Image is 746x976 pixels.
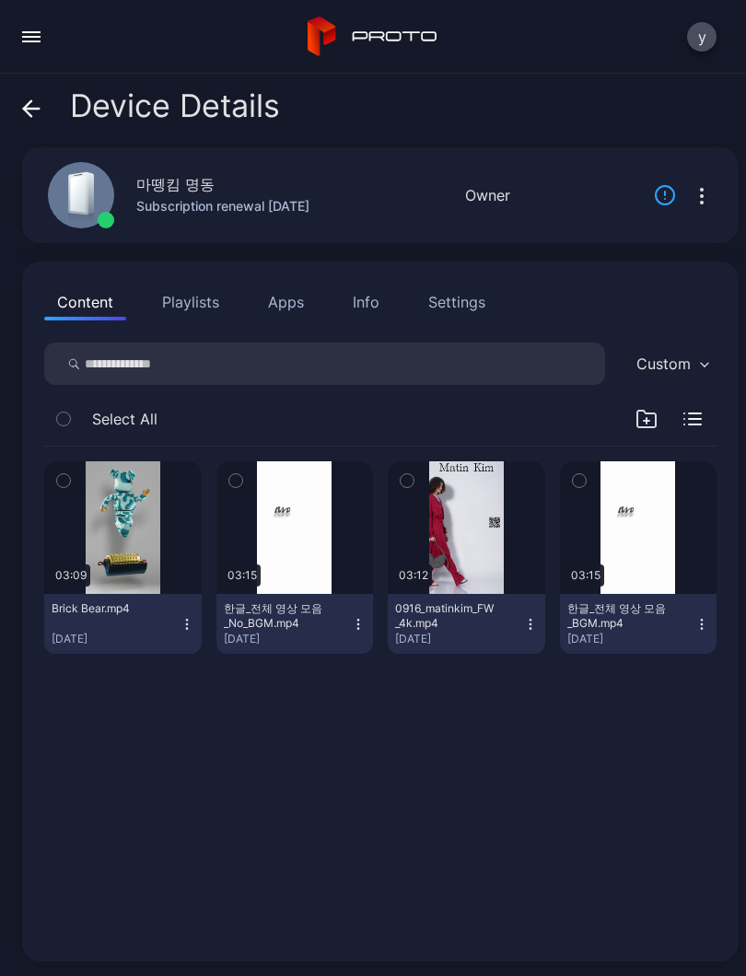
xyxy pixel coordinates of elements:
div: Info [353,291,379,313]
button: Info [340,284,392,320]
button: Custom [627,343,717,385]
div: Settings [428,291,485,313]
div: [DATE] [52,632,180,646]
div: [DATE] [224,632,352,646]
div: Owner [465,184,510,206]
span: Device Details [70,88,280,123]
button: Apps [255,284,317,320]
div: 마뗑킴 명동 [136,173,215,195]
button: Playlists [149,284,232,320]
button: 한글_전체 영상 모음_No_BGM.mp4[DATE] [216,594,374,654]
button: Settings [415,284,498,320]
button: Content [44,284,126,320]
div: Subscription renewal [DATE] [136,195,309,217]
div: 0916_matinkim_FW_4k.mp4 [395,601,496,631]
div: [DATE] [567,632,695,646]
button: 한글_전체 영상 모음_BGM.mp4[DATE] [560,594,717,654]
button: 0916_matinkim_FW_4k.mp4[DATE] [388,594,545,654]
button: y [687,22,717,52]
div: 한글_전체 영상 모음_No_BGM.mp4 [224,601,325,631]
div: Custom [636,354,691,373]
div: Brick Bear.mp4 [52,601,153,616]
div: 한글_전체 영상 모음_BGM.mp4 [567,601,669,631]
div: [DATE] [395,632,523,646]
span: Select All [92,408,157,430]
button: Brick Bear.mp4[DATE] [44,594,202,654]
